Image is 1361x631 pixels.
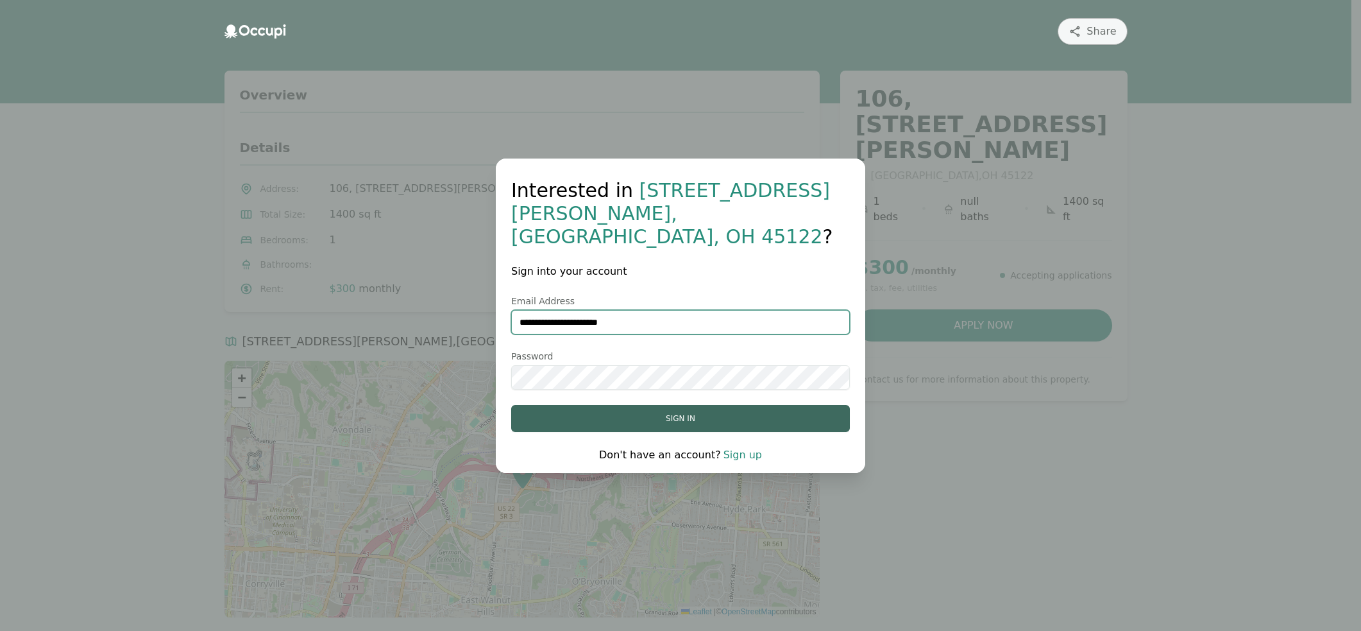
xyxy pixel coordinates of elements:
[511,405,850,432] button: Sign in
[511,179,830,248] span: [STREET_ADDRESS][PERSON_NAME] , [GEOGRAPHIC_DATA] , OH 45122
[599,449,721,461] span: Don't have an account?
[723,449,762,461] a: Sign up
[511,350,850,363] label: Password
[511,295,850,307] label: Email Address
[511,264,850,279] h2: Sign into your account
[511,179,850,248] h1: Interested in ?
